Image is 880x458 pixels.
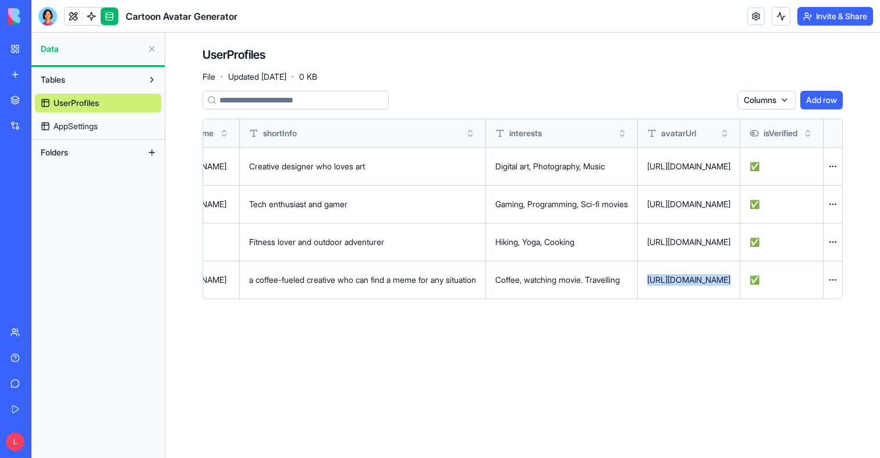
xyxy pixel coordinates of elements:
[291,68,294,86] span: ·
[750,275,760,285] span: ✅
[8,8,80,24] img: logo
[737,91,796,109] button: Columns
[750,161,760,171] span: ✅
[764,127,797,139] span: isVerified
[54,97,99,109] span: UserProfiles
[249,161,476,172] div: Creative designer who loves art
[41,74,65,86] span: Tables
[800,91,843,109] button: Add row
[218,127,230,139] button: Toggle sort
[647,274,730,286] div: [URL][DOMAIN_NAME]
[647,198,730,210] div: [URL][DOMAIN_NAME]
[661,127,696,139] span: avatarUrl
[35,94,161,112] a: UserProfiles
[802,127,814,139] button: Toggle sort
[824,195,842,214] button: Open menu
[824,271,842,289] button: Open menu
[6,432,24,451] span: L
[35,143,143,162] button: Folders
[220,68,223,86] span: ·
[203,47,265,63] h4: UserProfiles
[263,127,297,139] span: shortInfo
[495,161,628,172] div: Digital art, Photography, Music
[495,236,628,248] div: Hiking, Yoga, Cooking
[616,127,628,139] button: Toggle sort
[249,236,476,248] div: Fitness lover and outdoor adventurer
[647,161,730,172] div: [URL][DOMAIN_NAME]
[824,233,842,251] button: Open menu
[35,117,161,136] a: AppSettings
[750,237,760,247] span: ✅
[495,274,628,286] div: Coffee, watching movie. Travelling
[719,127,730,139] button: Toggle sort
[41,43,143,55] span: Data
[41,147,68,158] span: Folders
[495,198,628,210] div: Gaming, Programming, Sci-fi movies
[824,157,842,176] button: Open menu
[647,236,730,248] div: [URL][DOMAIN_NAME]
[299,71,317,83] span: 0 KB
[203,71,215,83] span: File
[54,120,98,132] span: AppSettings
[126,9,237,23] span: Cartoon Avatar Generator
[228,71,286,83] span: Updated [DATE]
[249,198,476,210] div: Tech enthusiast and gamer
[35,70,143,89] button: Tables
[750,199,760,209] span: ✅
[797,7,873,26] button: Invite & Share
[509,127,542,139] span: interests
[464,127,476,139] button: Toggle sort
[249,274,476,286] div: a coffee-fueled creative who can find a meme for any situation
